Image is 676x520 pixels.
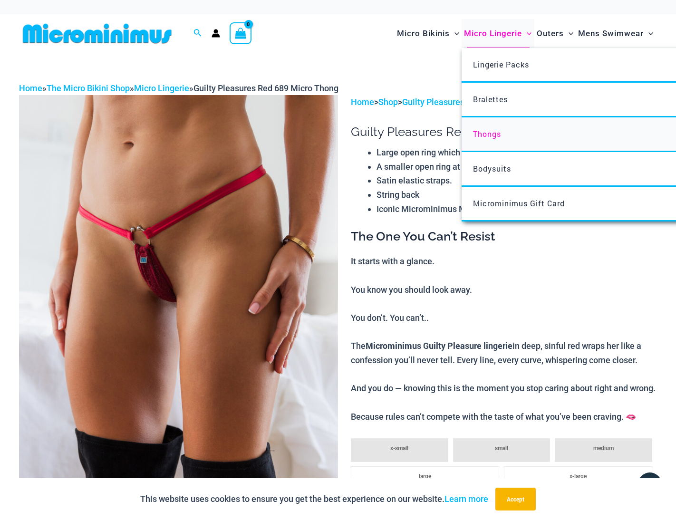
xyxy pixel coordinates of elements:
span: Menu Toggle [450,21,459,46]
span: Micro Bikinis [397,21,450,46]
button: Accept [495,488,536,510]
h1: Guilty Pleasures Red 689 Micro Thong [351,125,657,139]
a: Mens SwimwearMenu ToggleMenu Toggle [576,19,656,48]
a: Home [351,97,374,107]
li: String back [377,188,657,202]
span: Bralettes [473,94,508,104]
img: MM SHOP LOGO FLAT [19,23,175,44]
span: x-small [390,445,408,452]
b: Microminimus Guilty Pleasure lingerie [366,340,512,351]
span: Thongs [473,129,501,139]
span: Mens Swimwear [578,21,644,46]
a: Account icon link [212,29,220,38]
span: Menu Toggle [522,21,531,46]
span: medium [593,445,614,452]
li: Iconic Microminimus M logo fabric mini flag. [377,202,657,216]
a: Learn more [444,494,488,504]
nav: Site Navigation [393,18,657,49]
li: small [453,438,550,462]
a: View Shopping Cart, empty [230,22,251,44]
a: The Micro Bikini Shop [47,83,130,93]
p: It starts with a glance. You know you should look away. You don’t. You can’t.. The in deep, sinfu... [351,254,657,424]
span: » » » [19,83,338,93]
a: OutersMenu ToggleMenu Toggle [534,19,576,48]
span: large [419,473,431,480]
span: x-large [570,473,587,480]
p: > > [351,95,657,109]
a: Micro LingerieMenu ToggleMenu Toggle [462,19,534,48]
li: x-large [504,466,652,485]
h3: The One You Can’t Resist [351,229,657,245]
p: This website uses cookies to ensure you get the best experience on our website. [140,492,488,506]
span: Menu Toggle [644,21,653,46]
li: A smaller open ring at the back holds the string back. [377,160,657,174]
a: Guilty Pleasures [402,97,464,107]
a: Micro BikinisMenu ToggleMenu Toggle [395,19,462,48]
span: Guilty Pleasures Red 689 Micro Thong [193,83,338,93]
span: Micro Lingerie [464,21,522,46]
span: Bodysuits [473,164,511,173]
span: Microminimus Gift Card [473,198,565,208]
li: Large open ring which holds the micro panel at the front. [377,145,657,160]
span: Menu Toggle [564,21,573,46]
span: small [495,445,508,452]
a: Shop [378,97,398,107]
span: Lingerie Packs [473,59,529,69]
li: medium [555,438,652,462]
li: Satin elastic straps. [377,173,657,188]
a: Micro Lingerie [134,83,189,93]
li: x-small [351,438,448,462]
li: large [351,466,499,485]
a: Search icon link [193,28,202,39]
a: Home [19,83,42,93]
span: Outers [537,21,564,46]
